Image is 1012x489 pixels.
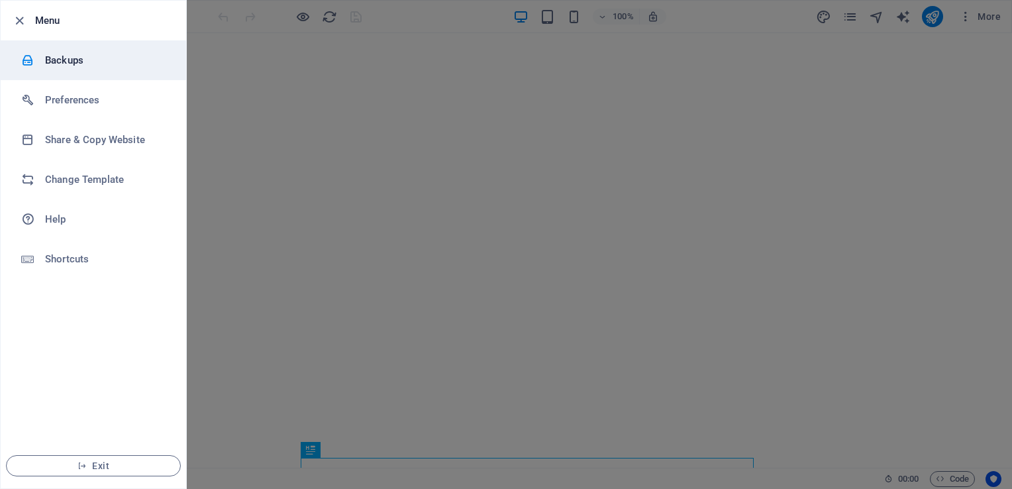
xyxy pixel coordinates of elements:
[45,172,168,188] h6: Change Template
[45,251,168,267] h6: Shortcuts
[6,455,181,476] button: Exit
[45,92,168,108] h6: Preferences
[45,52,168,68] h6: Backups
[35,13,176,28] h6: Menu
[45,211,168,227] h6: Help
[1,199,186,239] a: Help
[17,461,170,471] span: Exit
[45,132,168,148] h6: Share & Copy Website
